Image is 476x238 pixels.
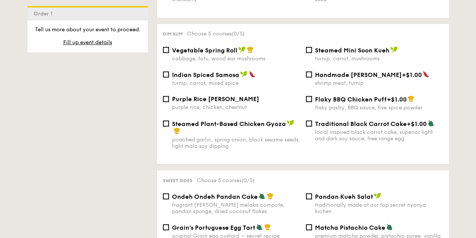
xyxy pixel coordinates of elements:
input: Grain's Portuguese Egg Tartoriginal Grain egg custard – secret recipe [163,224,169,230]
div: purple rice, chicken, chestnut [172,104,300,110]
img: icon-chef-hat.a58ddaea.svg [267,192,274,199]
img: icon-chef-hat.a58ddaea.svg [247,46,254,53]
input: Matcha Pistachio Cakepremium matcha powder, pistachio puree, vanilla bean sponge [306,224,312,230]
div: fragrant [PERSON_NAME] melaka compote, pandan sponge, dried coconut flakes [172,201,300,214]
input: Vegetable Spring Rollcabbage, tofu, wood ear mushrooms [163,47,169,53]
span: Flaky BBQ Chicken Puff [315,95,387,103]
div: cabbage, tofu, wood ear mushrooms [172,55,300,61]
span: +$1.00 [402,71,422,78]
img: icon-spicy.37a8142b.svg [423,71,429,77]
div: local inspired black carrot cake, superior light and dark soy sauce, free range egg [315,129,443,141]
img: icon-chef-hat.a58ddaea.svg [173,127,180,134]
span: (0/5) [242,177,254,183]
div: traditionally made at our top secret nyonya kichen [315,201,443,214]
span: Ondeh Ondeh Pandan Cake [172,193,258,200]
span: Vegetable Spring Roll [172,46,237,54]
span: +$1.00 [407,120,427,127]
div: turnip, carrot, mixed spice [172,80,300,86]
span: Matcha Pistachio Cake [315,224,385,231]
img: icon-vegan.f8ff3823.svg [287,120,294,126]
input: Flaky BBQ Chicken Puff+$1.00flaky pastry, BBQ sauce, five spice powder [306,96,312,102]
img: icon-vegetarian.fe4039eb.svg [259,192,265,199]
input: Pandan Kueh Salattraditionally made at our top secret nyonya kichen [306,193,312,199]
div: flaky pastry, BBQ sauce, five spice powder [315,104,443,111]
input: Steamed Mini Soon Kuehturnip, carrot, mushrooms [306,47,312,53]
img: icon-vegan.f8ff3823.svg [238,46,246,53]
input: Indian Spiced Samosaturnip, carrot, mixed spice [163,71,169,77]
img: icon-chef-hat.a58ddaea.svg [264,223,271,230]
span: Indian Spiced Samosa [172,71,239,78]
div: shrimp meat, turnip [315,80,443,86]
img: icon-vegetarian.fe4039eb.svg [427,120,434,126]
span: Sweet sides [163,178,192,183]
input: Traditional Black Carrot Cake+$1.00local inspired black carrot cake, superior light and dark soy ... [306,120,312,126]
span: Pandan Kueh Salat [315,193,373,200]
span: Grain's Portuguese Egg Tart [172,224,255,231]
span: Fill up event details [63,39,112,46]
div: poached garlic, spring onion, black sesame seeds, light mala soy dipping [172,136,300,149]
input: Handmade [PERSON_NAME]+$1.00shrimp meat, turnip [306,71,312,77]
span: (0/5) [232,31,245,37]
input: Purple Rice [PERSON_NAME]purple rice, chicken, chestnut [163,96,169,102]
span: Order 1 [33,11,56,17]
span: Traditional Black Carrot Cake [315,120,407,127]
input: Steamed Plant-Based Chicken Gyozapoached garlic, spring onion, black sesame seeds, light mala soy... [163,120,169,126]
span: Choose 5 courses [187,31,245,37]
p: Tell us more about your event to proceed. [33,26,142,34]
span: Choose 5 courses [197,177,254,183]
img: icon-vegan.f8ff3823.svg [240,71,248,77]
img: icon-vegetarian.fe4039eb.svg [256,223,263,230]
div: turnip, carrot, mushrooms [315,55,443,61]
span: Purple Rice [PERSON_NAME] [172,95,259,102]
span: +$1.00 [387,95,407,103]
span: Handmade [PERSON_NAME] [315,71,402,78]
img: icon-spicy.37a8142b.svg [249,71,255,77]
input: Ondeh Ondeh Pandan Cakefragrant [PERSON_NAME] melaka compote, pandan sponge, dried coconut flakes [163,193,169,199]
span: Steamed Mini Soon Kueh [315,46,389,54]
img: icon-vegetarian.fe4039eb.svg [386,223,393,230]
span: Dim sum [163,31,182,37]
img: icon-chef-hat.a58ddaea.svg [408,95,414,102]
span: Steamed Plant-Based Chicken Gyoza [172,120,286,127]
img: icon-vegan.f8ff3823.svg [374,192,381,199]
img: icon-vegan.f8ff3823.svg [390,46,398,53]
